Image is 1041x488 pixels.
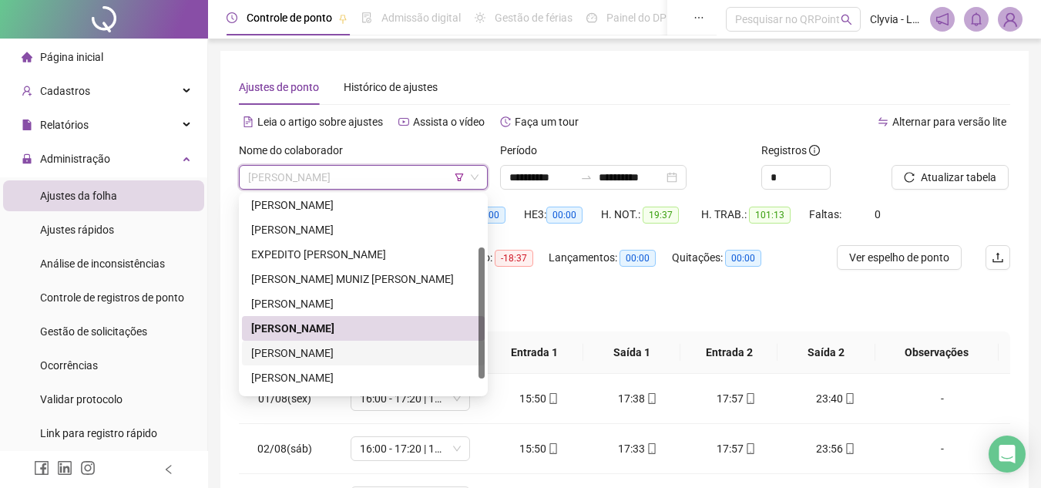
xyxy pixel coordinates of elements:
div: - [897,390,988,407]
span: facebook [34,460,49,476]
span: Assista o vídeo [413,116,485,128]
span: 01/08(sex) [258,392,311,405]
span: 16:00 - 17:20 | 17:50 - 23:30 [360,387,461,410]
span: instagram [80,460,96,476]
div: [PERSON_NAME] [251,221,475,238]
span: Admissão digital [381,12,461,24]
span: 19:37 [643,207,679,224]
div: [PERSON_NAME] [251,295,475,312]
span: MARIA LUCIANA HONÓRIO EVANGELISTA [248,166,479,189]
span: lock [22,153,32,164]
span: 00:00 [546,207,583,224]
span: notification [935,12,949,26]
span: clock-circle [227,12,237,23]
div: 23:40 [798,390,872,407]
span: upload [992,251,1004,264]
span: linkedin [57,460,72,476]
span: youtube [398,116,409,127]
button: Atualizar tabela [892,165,1009,190]
span: 02/08(sáb) [257,443,312,455]
div: 17:38 [601,390,675,407]
span: Alternar para versão lite [892,116,1006,128]
span: Faça um tour [515,116,579,128]
span: Link para registro rápido [40,427,157,439]
div: NAYARA DOS SANTOS LIMA [242,341,485,365]
span: reload [904,172,915,183]
div: Quitações: [672,249,780,267]
div: Open Intercom Messenger [989,436,1026,473]
span: file-text [243,116,254,127]
span: Gestão de férias [495,12,573,24]
span: Administração [40,153,110,165]
span: search [841,14,852,25]
span: Atualizar tabela [921,169,996,186]
div: EDUARDO HONÓRIO DE MENEZES [242,217,485,242]
span: mobile [645,443,657,454]
div: [PERSON_NAME] [251,369,475,386]
span: mobile [645,393,657,404]
span: 00:00 [725,250,761,267]
span: Registros [761,142,820,159]
div: 17:57 [700,440,774,457]
span: Ajustes rápidos [40,224,114,236]
span: Observações [888,344,986,361]
span: Controle de ponto [247,12,332,24]
div: Lançamentos: [549,249,672,267]
span: to [580,171,593,183]
th: Saída 1 [583,332,680,374]
div: 15:50 [502,440,576,457]
span: file-done [361,12,372,23]
span: Validar protocolo [40,393,123,406]
div: HE 3: [524,206,601,224]
span: Gestão de solicitações [40,325,147,338]
label: Nome do colaborador [239,142,353,159]
div: [PERSON_NAME] [251,320,475,337]
span: 0 [875,208,881,220]
span: Ver espelho de ponto [849,249,949,266]
span: user-add [22,86,32,96]
span: mobile [744,443,756,454]
th: Saída 2 [777,332,875,374]
span: history [500,116,511,127]
div: 15:50 [502,390,576,407]
th: Entrada 1 [486,332,583,374]
span: down [470,173,479,182]
span: dashboard [586,12,597,23]
span: Painel do DP [606,12,667,24]
div: FRANCISCO GABRIEL DA SILVA SOUSA [242,291,485,316]
span: swap [878,116,888,127]
div: H. TRAB.: [701,206,809,224]
span: 101:13 [749,207,791,224]
span: filter [455,173,464,182]
span: info-circle [809,145,820,156]
span: Relatórios [40,119,89,131]
div: PEDRO YAN RIBEIRO DE CARVALHO DA SILVA [242,365,485,390]
span: Clyvia - LIPSFIHA [870,11,921,28]
span: -18:37 [495,250,533,267]
span: mobile [843,443,855,454]
div: H. NOT.: [601,206,701,224]
span: 00:00 [620,250,656,267]
span: mobile [546,393,559,404]
span: sun [475,12,485,23]
span: Faltas: [809,208,844,220]
span: bell [969,12,983,26]
span: home [22,52,32,62]
span: swap-right [580,171,593,183]
div: 23:56 [798,440,872,457]
label: Período [500,142,547,159]
div: [PERSON_NAME] [251,197,475,214]
span: file [22,119,32,130]
span: mobile [843,393,855,404]
span: Página inicial [40,51,103,63]
div: - [897,440,988,457]
span: mobile [546,443,559,454]
span: Ajustes de ponto [239,81,319,93]
span: Ocorrências [40,359,98,372]
span: Cadastros [40,85,90,97]
span: Histórico de ajustes [344,81,438,93]
th: Observações [875,332,999,374]
div: EDNOLIA DE OLIVEIRA CUNHA [242,193,485,217]
img: 83774 [999,8,1022,31]
div: 17:33 [601,440,675,457]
